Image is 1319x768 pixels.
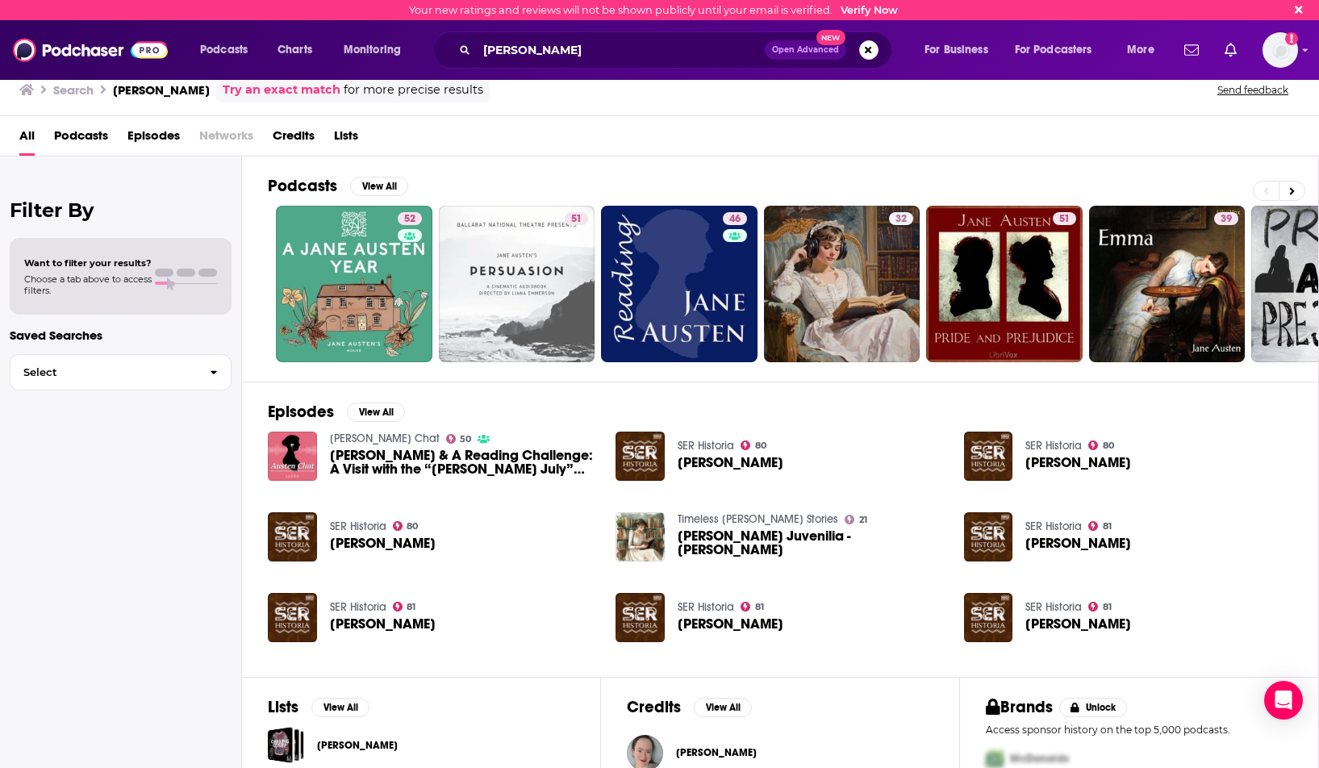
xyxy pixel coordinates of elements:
[772,46,839,54] span: Open Advanced
[676,746,757,759] a: Tracy Tanoff
[986,697,1053,717] h2: Brands
[1088,440,1114,450] a: 80
[1103,442,1114,449] span: 80
[889,212,913,225] a: 32
[477,37,765,63] input: Search podcasts, credits, & more...
[330,536,436,550] span: [PERSON_NAME]
[268,402,405,422] a: EpisodesView All
[1025,456,1131,470] a: Jane Austen
[1103,523,1112,530] span: 81
[1285,32,1298,45] svg: Email not verified
[13,35,168,65] img: Podchaser - Follow, Share and Rate Podcasts
[765,40,846,60] button: Open AdvancedNew
[1213,83,1293,97] button: Send feedback
[268,697,369,717] a: ListsView All
[407,523,418,530] span: 80
[895,211,907,227] span: 32
[1004,37,1116,63] button: open menu
[268,512,317,561] a: Jane Austen
[1089,206,1246,362] a: 39
[1218,36,1243,64] a: Show notifications dropdown
[1059,698,1128,717] button: Unlock
[350,177,408,196] button: View All
[964,593,1013,642] img: Jane Austen
[393,602,416,611] a: 81
[1263,32,1298,68] button: Show profile menu
[330,536,436,550] a: Jane Austen
[273,123,315,156] a: Credits
[986,724,1292,736] p: Access sponsor history on the top 5,000 podcasts.
[24,257,152,269] span: Want to filter your results?
[10,328,232,343] p: Saved Searches
[446,434,472,444] a: 50
[409,4,898,16] div: Your new ratings and reviews will not be shown publicly until your email is verified.
[1088,521,1112,531] a: 81
[1116,37,1175,63] button: open menu
[627,697,681,717] h2: Credits
[1264,681,1303,720] div: Open Intercom Messenger
[330,449,597,476] a: Jane Austen & A Reading Challenge: A Visit with the “Jane Austen July” Hosts
[678,456,783,470] a: Jane Austen
[317,737,398,754] a: [PERSON_NAME]
[616,593,665,642] img: Jane Austen
[678,512,838,526] a: Timeless Jane Austen Stories
[330,449,597,476] span: [PERSON_NAME] & A Reading Challenge: A Visit with the “[PERSON_NAME] July” Hosts
[19,123,35,156] a: All
[268,697,298,717] h2: Lists
[334,123,358,156] span: Lists
[268,176,337,196] h2: Podcasts
[616,512,665,561] a: Jane Austen's Juvenilia - Jane Austen
[267,37,322,63] a: Charts
[10,354,232,390] button: Select
[268,727,304,763] a: Cosby
[1025,520,1082,533] a: SER Historia
[678,456,783,470] span: [PERSON_NAME]
[1025,456,1131,470] span: [PERSON_NAME]
[268,432,317,481] img: Jane Austen & A Reading Challenge: A Visit with the “Jane Austen July” Hosts
[1103,603,1112,611] span: 81
[678,529,945,557] a: Jane Austen's Juvenilia - Jane Austen
[741,602,764,611] a: 81
[54,123,108,156] a: Podcasts
[913,37,1008,63] button: open menu
[764,206,920,362] a: 32
[678,600,734,614] a: SER Historia
[925,39,988,61] span: For Business
[565,212,588,225] a: 51
[678,439,734,453] a: SER Historia
[755,603,764,611] span: 81
[10,367,197,378] span: Select
[113,82,210,98] h3: [PERSON_NAME]
[964,512,1013,561] img: Jane Austen
[347,403,405,422] button: View All
[460,436,471,443] span: 50
[10,198,232,222] h2: Filter By
[1025,536,1131,550] a: Jane Austen
[448,31,908,69] div: Search podcasts, credits, & more...
[404,211,415,227] span: 52
[723,212,747,225] a: 46
[1015,39,1092,61] span: For Podcasters
[964,432,1013,481] img: Jane Austen
[53,82,94,98] h3: Search
[1214,212,1238,225] a: 39
[616,432,665,481] img: Jane Austen
[268,402,334,422] h2: Episodes
[223,81,340,99] a: Try an exact match
[268,176,408,196] a: PodcastsView All
[127,123,180,156] span: Episodes
[330,617,436,631] a: Jane Austen
[407,603,415,611] span: 81
[344,81,483,99] span: for more precise results
[845,515,867,524] a: 21
[678,617,783,631] a: Jane Austen
[1010,752,1069,766] span: McDonalds
[1221,211,1232,227] span: 39
[330,432,440,445] a: Austen Chat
